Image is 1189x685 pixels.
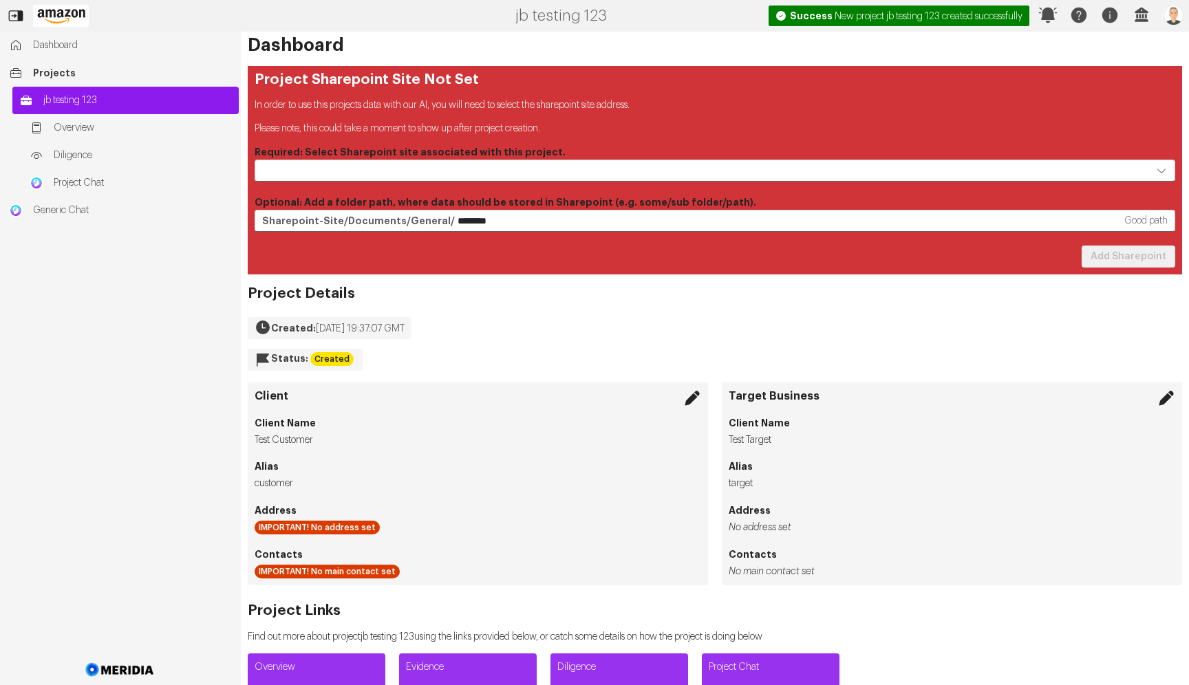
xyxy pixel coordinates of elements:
[729,433,1175,447] li: Test Target
[54,121,232,135] span: Overview
[729,459,1175,473] h4: Alias
[729,503,1175,517] h4: Address
[255,122,1175,135] p: Please note, this could take a moment to show up after project creation.
[271,354,308,363] strong: Status:
[729,477,1175,490] li: target
[790,12,1022,21] span: New project jb testing 123 created successfully
[9,204,23,217] img: Generic Chat
[729,567,815,576] i: No main contact set
[255,389,701,403] h3: Client
[255,197,756,207] strong: Optional: Add a folder path, where data should be stored in Sharepoint (e.g. some/sub folder/path).
[33,204,232,217] span: Generic Chat
[1162,4,1184,26] img: Profile Icon
[23,169,239,197] a: Project ChatProject Chat
[255,98,1175,112] p: In order to use this projects data with our AI, you will need to select the sharepoint site address.
[30,176,43,190] img: Project Chat
[255,477,701,490] li: customer
[790,11,833,21] strong: Success
[83,655,157,685] img: Meridia Logo
[33,66,232,80] span: Projects
[729,523,791,532] i: No address set
[1082,246,1175,268] button: Add Sharepoint
[2,32,239,59] a: Dashboard
[255,73,1175,87] h2: Project Sharepoint Site Not Set
[248,604,762,618] h2: Project Links
[2,197,239,224] a: Generic ChatGeneric Chat
[12,87,239,114] a: jb testing 123
[54,149,232,162] span: Diligence
[729,547,1175,561] h4: Contacts
[255,503,701,517] h4: Address
[255,547,701,561] h4: Contacts
[262,214,455,228] strong: Sharepoint-Site/Documents/General/
[1124,214,1168,228] span: Good path
[54,176,232,190] span: Project Chat
[23,114,239,142] a: Overview
[316,324,405,334] span: [DATE] 19:37:07 GMT
[248,39,1182,52] h1: Dashboard
[255,319,271,336] svg: Created On
[248,630,762,644] p: Find out more about project jb testing 123 using the links provided below, or catch some details ...
[248,287,411,301] h2: Project Details
[310,352,354,366] div: Created
[32,3,90,28] img: Customer Logo
[729,416,1175,430] h4: Client Name
[255,433,701,447] li: Test Customer
[2,59,239,87] a: Projects
[255,416,701,430] h4: Client Name
[255,565,400,578] div: IMPORTANT! No main contact set
[255,459,701,473] h4: Alias
[23,142,239,169] a: Diligence
[255,521,380,534] div: IMPORTANT! No address set
[729,389,1175,403] h3: Target Business
[255,147,566,157] strong: Required: Select Sharepoint site associated with this project.
[271,323,316,333] strong: Created:
[43,94,232,107] span: jb testing 123
[33,39,232,52] span: Dashboard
